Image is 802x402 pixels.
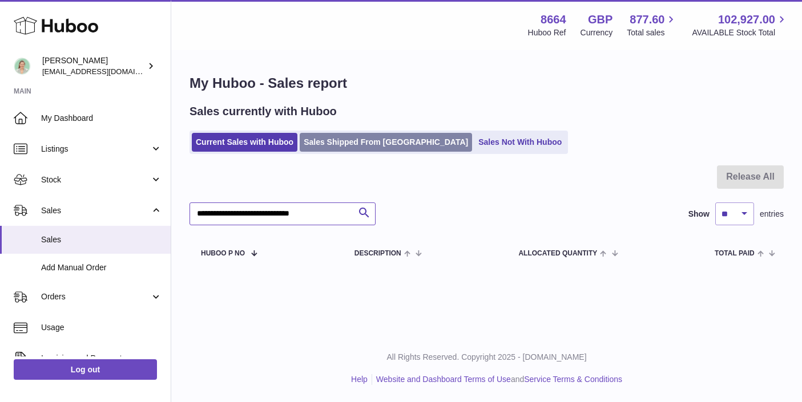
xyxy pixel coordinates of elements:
span: Usage [41,322,162,333]
div: Currency [581,27,613,38]
span: Description [354,250,401,257]
span: Total paid [715,250,755,257]
strong: GBP [588,12,612,27]
a: Sales Not With Huboo [474,133,566,152]
a: Sales Shipped From [GEOGRAPHIC_DATA] [300,133,472,152]
a: Log out [14,359,157,380]
span: 877.60 [630,12,664,27]
span: Orders [41,291,150,302]
p: All Rights Reserved. Copyright 2025 - [DOMAIN_NAME] [180,352,793,363]
strong: 8664 [541,12,566,27]
span: Sales [41,234,162,245]
span: Add Manual Order [41,262,162,273]
span: [EMAIL_ADDRESS][DOMAIN_NAME] [42,67,168,76]
h1: My Huboo - Sales report [190,74,784,92]
a: Current Sales with Huboo [192,133,297,152]
span: Invoicing and Payments [41,353,150,364]
span: Huboo P no [201,250,245,257]
span: ALLOCATED Quantity [518,250,597,257]
li: and [372,374,622,385]
span: 102,927.00 [718,12,775,27]
span: Stock [41,174,150,185]
h2: Sales currently with Huboo [190,104,337,119]
span: entries [760,209,784,220]
span: Total sales [627,27,678,38]
span: My Dashboard [41,113,162,124]
label: Show [688,209,710,220]
span: Listings [41,144,150,155]
span: Sales [41,205,150,216]
a: 877.60 Total sales [627,12,678,38]
div: Huboo Ref [528,27,566,38]
img: hello@thefacialcuppingexpert.com [14,58,31,75]
a: Service Terms & Conditions [524,375,622,384]
span: AVAILABLE Stock Total [692,27,788,38]
a: Help [351,375,368,384]
a: 102,927.00 AVAILABLE Stock Total [692,12,788,38]
div: [PERSON_NAME] [42,55,145,77]
a: Website and Dashboard Terms of Use [376,375,511,384]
